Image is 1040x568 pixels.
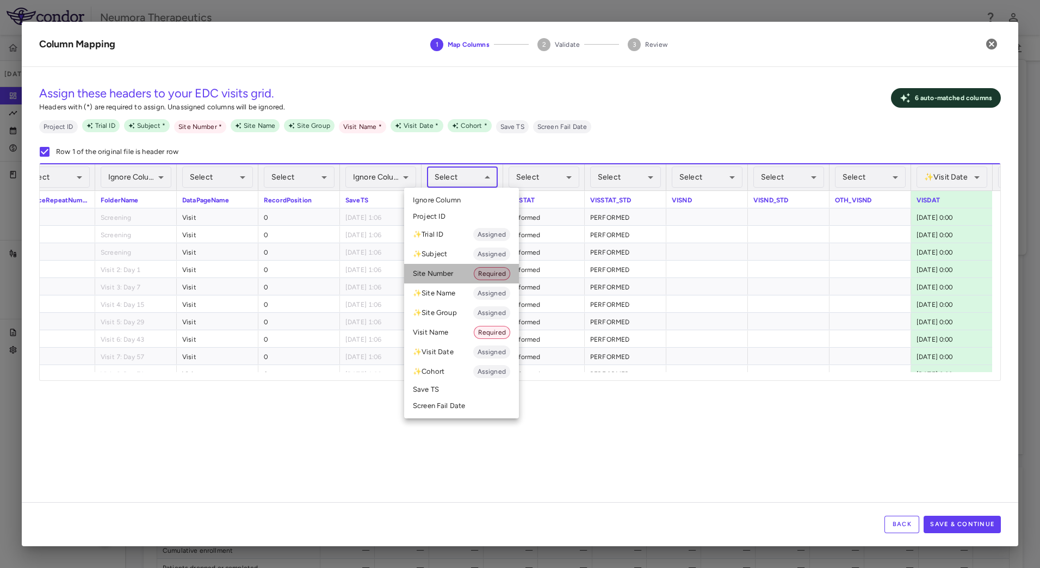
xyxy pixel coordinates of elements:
[473,288,510,298] span: Assigned
[473,230,510,239] span: Assigned
[413,195,461,205] span: Ignore Column
[474,269,510,279] span: Required
[404,244,519,264] li: ✨ Subject
[473,347,510,357] span: Assigned
[474,328,510,337] span: Required
[473,308,510,318] span: Assigned
[404,303,519,323] li: ✨ Site Group
[404,381,519,398] li: Save TS
[404,225,519,244] li: ✨ Trial ID
[473,367,510,376] span: Assigned
[404,323,519,342] li: Visit Name
[404,208,519,225] li: Project ID
[473,249,510,259] span: Assigned
[404,362,519,381] li: ✨ Cohort
[404,398,519,414] li: Screen Fail Date
[404,283,519,303] li: ✨ Site Name
[404,342,519,362] li: ✨ Visit Date
[404,264,519,283] li: Site Number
